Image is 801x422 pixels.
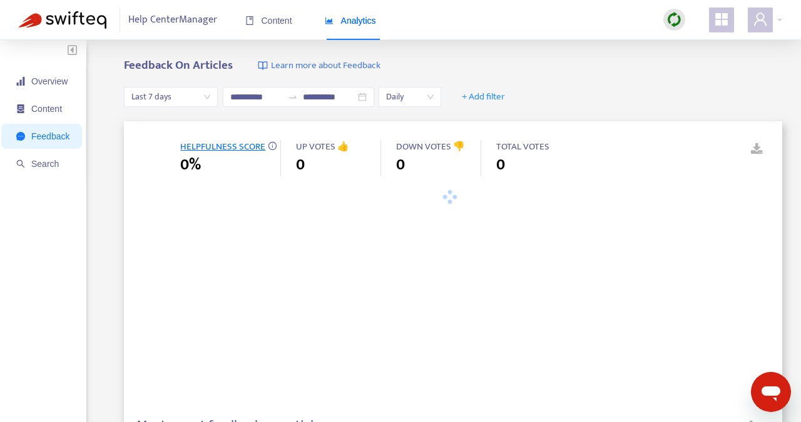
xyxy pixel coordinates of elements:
[396,154,405,176] span: 0
[462,89,505,104] span: + Add filter
[496,139,549,154] span: TOTAL VOTES
[288,92,298,102] span: swap-right
[245,16,292,26] span: Content
[180,139,265,154] span: HELPFULNESS SCORE
[296,139,349,154] span: UP VOTES 👍
[386,88,434,106] span: Daily
[31,159,59,169] span: Search
[496,154,505,176] span: 0
[288,92,298,102] span: to
[751,372,791,412] iframe: Button to launch messaging window
[31,131,69,141] span: Feedback
[396,139,465,154] span: DOWN VOTES 👎
[131,88,210,106] span: Last 7 days
[124,56,233,75] b: Feedback On Articles
[180,154,201,176] span: 0%
[271,59,380,73] span: Learn more about Feedback
[666,12,682,28] img: sync.dc5367851b00ba804db3.png
[16,159,25,168] span: search
[296,154,305,176] span: 0
[19,11,106,29] img: Swifteq
[258,59,380,73] a: Learn more about Feedback
[31,76,68,86] span: Overview
[258,61,268,71] img: image-link
[325,16,376,26] span: Analytics
[753,12,768,27] span: user
[16,104,25,113] span: container
[452,87,514,107] button: + Add filter
[128,8,217,32] span: Help Center Manager
[16,77,25,86] span: signal
[714,12,729,27] span: appstore
[16,132,25,141] span: message
[325,16,334,25] span: area-chart
[31,104,62,114] span: Content
[245,16,254,25] span: book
